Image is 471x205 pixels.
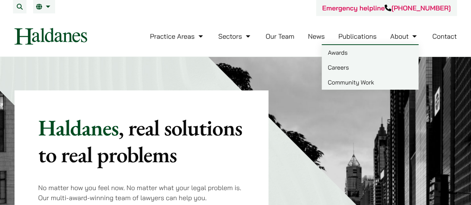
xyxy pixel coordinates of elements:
a: About [390,32,419,41]
mark: , real solutions to real problems [38,113,242,169]
p: Haldanes [38,114,245,168]
a: Practice Areas [150,32,205,41]
p: No matter how you feel now. No matter what your legal problem is. Our multi-award-winning team of... [38,183,245,203]
a: Community Work [322,75,419,90]
img: Logo of Haldanes [15,28,87,45]
a: Sectors [218,32,252,41]
a: Publications [338,32,377,41]
a: EN [36,4,52,10]
a: Our Team [265,32,294,41]
a: Contact [432,32,457,41]
a: News [308,32,325,41]
a: Emergency helpline[PHONE_NUMBER] [322,4,451,12]
a: Careers [322,60,419,75]
a: Awards [322,45,419,60]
